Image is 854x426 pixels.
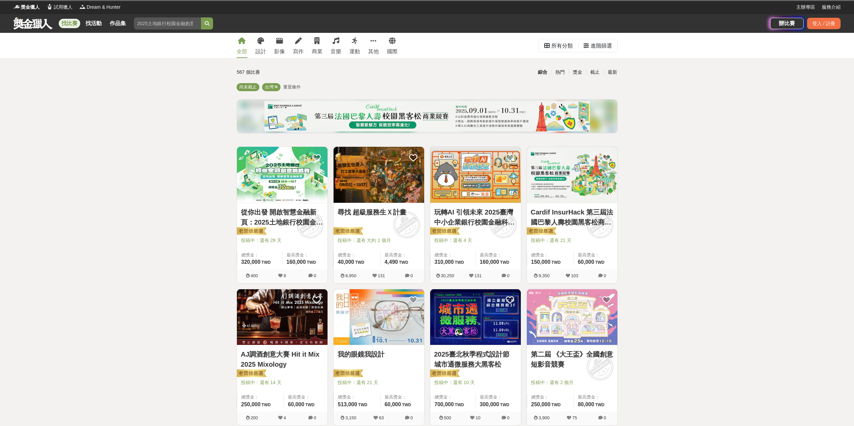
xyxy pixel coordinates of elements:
span: 投稿中：還有 21 天 [338,379,420,386]
span: 最高獎金： [480,394,517,401]
span: TWD [305,403,314,407]
span: 最高獎金： [578,252,613,258]
span: 30,250 [441,273,454,278]
span: TWD [307,260,316,265]
a: 主辦專區 [796,4,815,11]
a: 我的眼鏡我設計 [338,349,420,359]
a: LogoDream & Hunter [79,4,120,11]
span: 4 [284,415,286,420]
span: 總獎金： [241,252,278,258]
span: 4,490 [385,259,398,265]
div: 寫作 [293,48,304,56]
span: TWD [595,260,604,265]
a: Cover Image [334,289,424,346]
span: 0 [604,415,606,420]
a: 2025臺北秋季程式設計節 城市通微服務大黑客松 [434,349,517,369]
a: 商業 [312,33,322,58]
div: 音樂 [331,48,341,56]
a: Cover Image [527,289,617,346]
span: TWD [261,260,270,265]
a: Cover Image [430,289,521,346]
img: 老闆娘嚴選 [236,369,266,378]
img: Cover Image [430,147,521,203]
span: 63 [379,415,384,420]
span: Dream & Hunter [87,4,120,11]
span: 8 [284,273,286,278]
span: 131 [474,273,482,278]
img: c5de0e1a-e514-4d63-bbd2-29f80b956702.png [264,101,590,131]
span: 獎金獵人 [21,4,40,11]
span: TWD [500,260,509,265]
img: Cover Image [237,147,328,203]
a: 運動 [349,33,360,58]
a: 第二屆 《大王盃》全國創意短影音競賽 [531,349,613,369]
span: TWD [455,260,464,265]
span: 0 [314,273,316,278]
img: 老闆娘嚴選 [332,369,363,378]
span: 60,000 [385,402,401,407]
input: 2025土地銀行校園金融創意挑戰賽：從你出發 開啟智慧金融新頁 [134,17,201,29]
div: 設計 [255,48,266,56]
span: 總獎金： [531,394,569,401]
div: 商業 [312,48,322,56]
span: 160,000 [287,259,306,265]
span: 投稿中：還有 28 天 [241,237,323,244]
span: 投稿中：還有 大約 1 個月 [338,237,420,244]
span: 700,000 [435,402,454,407]
span: 尚未截止 [239,84,257,89]
a: 全部 [237,33,247,58]
span: 最高獎金： [385,252,420,258]
a: 其他 [368,33,379,58]
a: AJ調酒創意大賽 Hit it Mix 2025 Mixology [241,349,323,369]
a: 服務介紹 [822,4,841,11]
img: 老闆娘嚴選 [429,227,460,236]
span: 250,000 [241,402,261,407]
span: 160,000 [480,259,499,265]
span: 最高獎金： [288,394,323,401]
span: 60,000 [578,259,594,265]
span: TWD [358,403,367,407]
div: 國際 [387,48,398,56]
div: 進階篩選 [591,39,612,53]
span: TWD [399,260,408,265]
div: 辦比賽 [770,18,804,29]
div: 運動 [349,48,360,56]
span: 0 [410,273,413,278]
div: 獎金 [569,66,586,78]
span: 200 [251,415,258,420]
span: 總獎金： [435,252,471,258]
img: 老闆娘嚴選 [429,369,460,378]
div: 截止 [586,66,604,78]
a: Logo獎金獵人 [13,4,40,11]
span: 60,000 [288,402,304,407]
a: Cover Image [527,147,617,203]
span: 0 [507,273,509,278]
a: 寫作 [293,33,304,58]
img: Logo [79,3,86,10]
span: TWD [355,260,364,265]
a: 從你出發 開啟智慧金融新頁：2025土地銀行校園金融創意挑戰賽 [241,207,323,227]
span: 總獎金： [338,252,376,258]
a: Cover Image [334,147,424,203]
span: 300,000 [480,402,499,407]
span: 最高獎金： [578,394,613,401]
span: 總獎金： [531,252,569,258]
span: 320,000 [241,259,261,265]
div: 綜合 [534,66,551,78]
span: 310,000 [435,259,454,265]
span: TWD [551,260,560,265]
span: 3,900 [539,415,550,420]
span: TWD [595,403,604,407]
span: TWD [500,403,509,407]
span: 131 [378,273,385,278]
span: 3,150 [345,415,356,420]
span: 最高獎金： [287,252,323,258]
img: Cover Image [237,289,328,345]
span: 150,000 [531,259,551,265]
div: 最新 [604,66,621,78]
span: 0 [604,273,606,278]
a: 玩轉AI 引領未來 2025臺灣中小企業銀行校園金融科技創意挑戰賽 [434,207,517,227]
div: 登入 / 註冊 [807,18,841,29]
a: 作品集 [107,19,129,28]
